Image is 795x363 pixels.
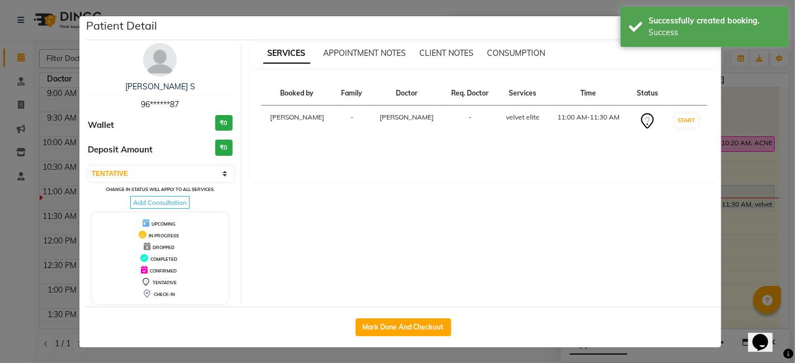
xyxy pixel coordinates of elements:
th: Booked by [261,82,334,106]
div: Success [649,27,780,39]
button: Mark Done And Checkout [356,318,451,336]
span: CLIENT NOTES [420,48,474,58]
h5: Patient Detail [86,17,157,34]
button: START [675,113,698,127]
small: Change in status will apply to all services. [106,187,215,192]
h3: ₹0 [215,140,233,156]
span: CONFIRMED [150,268,177,274]
th: Status [629,82,666,106]
span: [PERSON_NAME] [380,113,434,121]
th: Family [333,82,370,106]
span: APPOINTMENT NOTES [324,48,406,58]
th: Doctor [371,82,443,106]
span: CONSUMPTION [488,48,546,58]
span: CHECK-IN [154,292,175,297]
iframe: chat widget [748,318,784,352]
span: SERVICES [263,44,310,64]
span: TENTATIVE [153,280,177,285]
span: IN PROGRESS [149,233,179,238]
span: UPCOMING [152,221,176,227]
span: Deposit Amount [88,144,153,156]
span: Wallet [88,119,114,132]
th: Time [548,82,629,106]
div: velvet elite [504,112,541,122]
th: Services [498,82,548,106]
td: - [443,106,498,137]
span: Add Consultation [130,196,190,209]
img: avatar [143,43,177,77]
th: Req. Doctor [443,82,498,106]
td: 11:00 AM-11:30 AM [548,106,629,137]
h3: ₹0 [215,115,233,131]
a: [PERSON_NAME] S [125,82,195,92]
td: - [333,106,370,137]
td: [PERSON_NAME] [261,106,334,137]
div: Successfully created booking. [649,15,780,27]
span: COMPLETED [150,256,177,262]
span: DROPPED [153,245,174,250]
